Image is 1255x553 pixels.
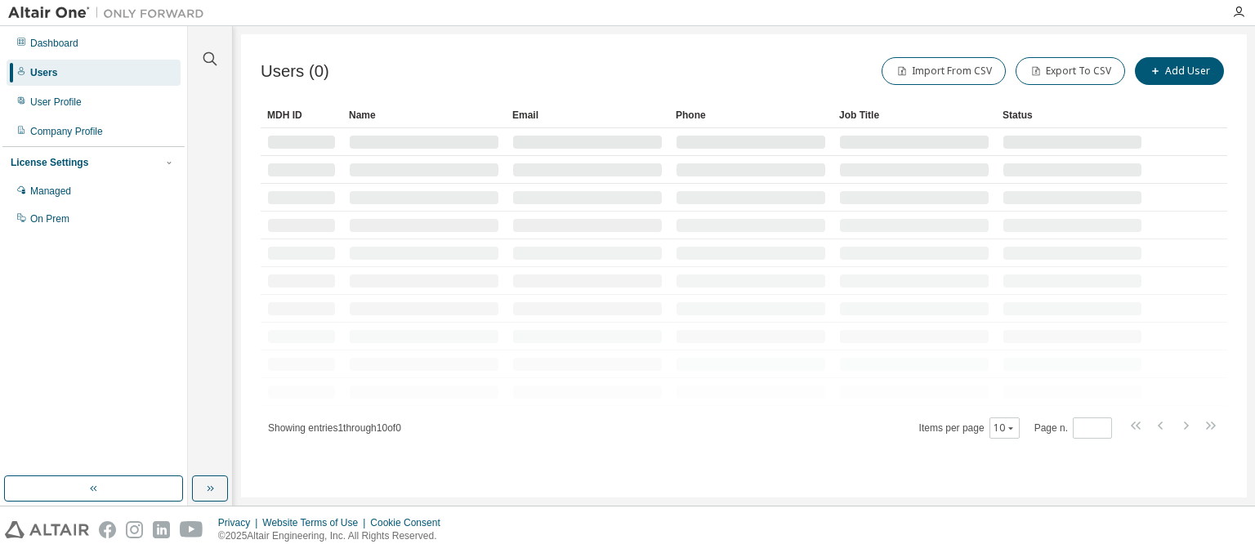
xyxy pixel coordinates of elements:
img: altair_logo.svg [5,521,89,538]
div: Managed [30,185,71,198]
img: Altair One [8,5,212,21]
button: 10 [994,421,1016,435]
div: Website Terms of Use [262,516,370,529]
div: Users [30,66,57,79]
div: MDH ID [267,102,336,128]
p: © 2025 Altair Engineering, Inc. All Rights Reserved. [218,529,450,543]
div: User Profile [30,96,82,109]
button: Add User [1135,57,1224,85]
div: Company Profile [30,125,103,138]
div: Cookie Consent [370,516,449,529]
div: Job Title [839,102,989,128]
img: youtube.svg [180,521,203,538]
div: Name [349,102,499,128]
div: Email [512,102,663,128]
div: License Settings [11,156,88,169]
img: linkedin.svg [153,521,170,538]
span: Showing entries 1 through 10 of 0 [268,422,401,434]
div: Status [1003,102,1142,128]
span: Items per page [919,417,1020,439]
div: Phone [676,102,826,128]
button: Export To CSV [1016,57,1125,85]
span: Users (0) [261,62,329,81]
div: On Prem [30,212,69,225]
span: Page n. [1034,417,1112,439]
div: Privacy [218,516,262,529]
img: instagram.svg [126,521,143,538]
img: facebook.svg [99,521,116,538]
div: Dashboard [30,37,78,50]
button: Import From CSV [882,57,1006,85]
